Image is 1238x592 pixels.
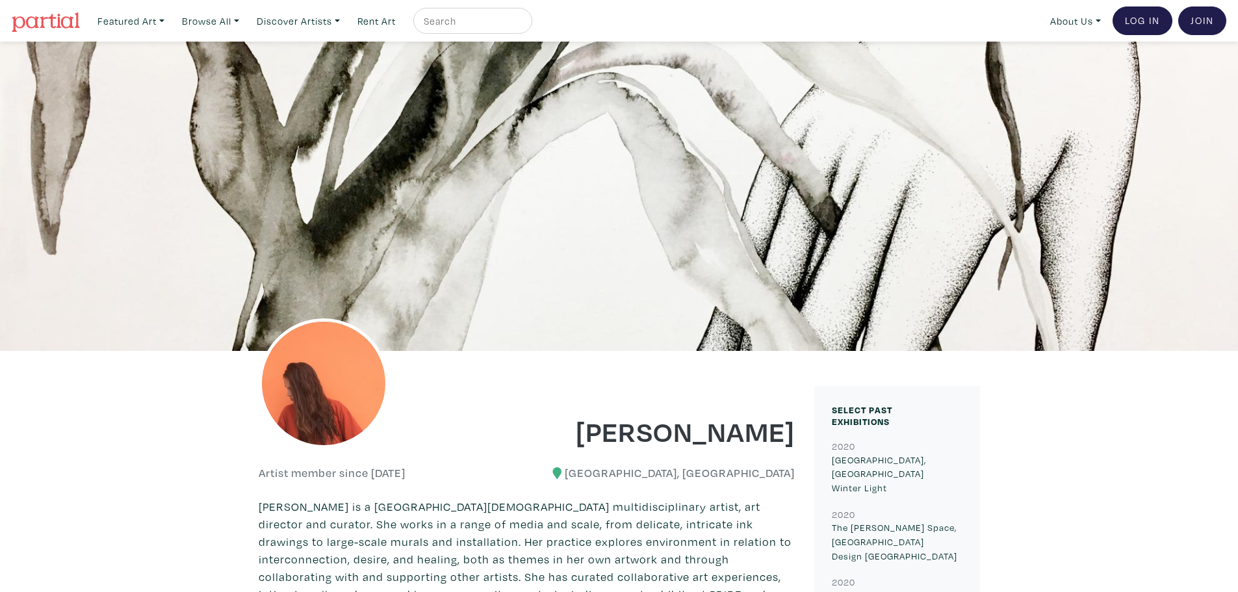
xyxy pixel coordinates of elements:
[259,466,406,480] h6: Artist member since [DATE]
[1113,6,1172,35] a: Log In
[92,8,170,34] a: Featured Art
[352,8,402,34] a: Rent Art
[832,453,962,495] p: [GEOGRAPHIC_DATA], [GEOGRAPHIC_DATA] Winter Light
[251,8,346,34] a: Discover Artists
[832,404,892,428] small: Select Past Exhibitions
[259,318,389,448] img: phpThumb.php
[422,13,520,29] input: Search
[832,508,855,521] small: 2020
[832,521,962,563] p: The [PERSON_NAME] Space, [GEOGRAPHIC_DATA] Design [GEOGRAPHIC_DATA]
[536,413,795,448] h1: [PERSON_NAME]
[1044,8,1107,34] a: About Us
[832,440,855,452] small: 2020
[176,8,245,34] a: Browse All
[832,576,855,588] small: 2020
[1178,6,1226,35] a: Join
[536,466,795,480] h6: [GEOGRAPHIC_DATA], [GEOGRAPHIC_DATA]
